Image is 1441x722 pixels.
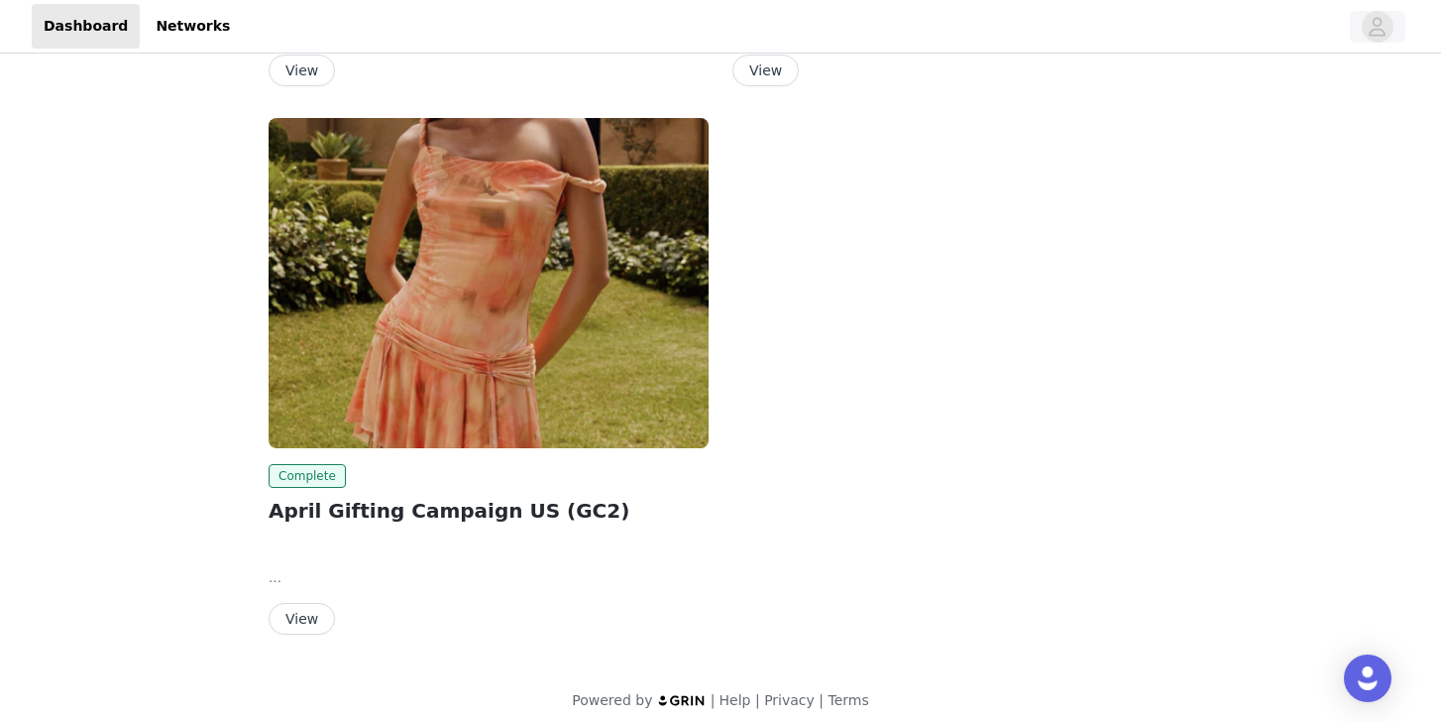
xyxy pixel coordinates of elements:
button: View [269,55,335,86]
a: View [732,63,799,78]
button: View [732,55,799,86]
a: Help [720,692,751,708]
a: View [269,63,335,78]
span: | [819,692,824,708]
span: | [755,692,760,708]
div: Open Intercom Messenger [1344,655,1391,702]
span: Complete [269,464,346,488]
button: View [269,603,335,635]
a: Privacy [764,692,815,708]
a: Dashboard [32,4,140,49]
span: | [711,692,716,708]
a: View [269,612,335,627]
span: Powered by [572,692,652,708]
img: Peppermayo AUS [269,118,709,448]
a: Terms [828,692,868,708]
a: Networks [144,4,242,49]
h2: April Gifting Campaign US (GC2) [269,496,709,526]
img: logo [657,694,707,707]
div: avatar [1368,11,1386,43]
